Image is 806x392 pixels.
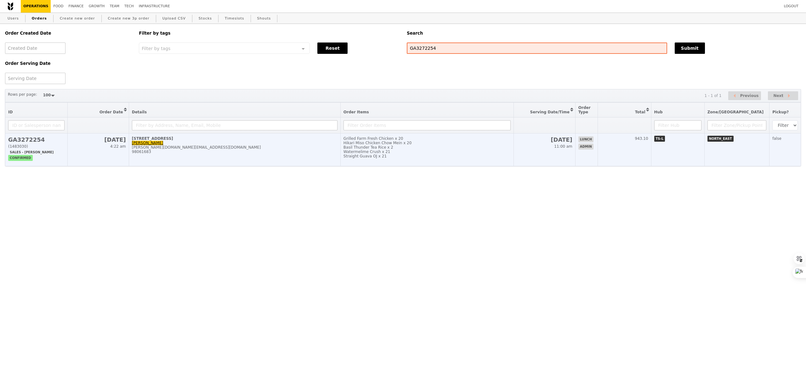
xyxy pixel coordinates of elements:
h2: GA3272254 [8,136,65,143]
span: Sales - [PERSON_NAME] [8,149,55,155]
input: Filter Order Items [343,120,511,130]
button: Reset [317,43,348,54]
span: NORTH_EAST [707,136,734,142]
h5: Filter by tags [139,31,399,36]
span: Next [773,92,783,99]
span: Order Items [343,110,369,114]
div: (1483030) [8,144,65,149]
a: Orders [29,13,49,24]
a: Create new 3p order [105,13,152,24]
div: Basil Thunder Tea Rice x 2 [343,145,511,150]
a: Stocks [196,13,214,24]
span: admin [578,144,593,150]
span: ID [8,110,13,114]
div: 1 - 1 of 1 [704,94,721,98]
div: Grilled Farm Fresh Chicken x 20 [343,136,511,141]
div: Watermelime Crush x 21 [343,150,511,154]
span: lunch [578,136,593,142]
div: [STREET_ADDRESS] [132,136,338,141]
span: 4:22 am [110,144,126,149]
span: Hub [654,110,663,114]
a: Upload CSV [160,13,188,24]
a: Users [5,13,21,24]
h5: Order Serving Date [5,61,131,66]
div: Hikari Miso Chicken Chow Mein x 20 [343,141,511,145]
input: ID or Salesperson name [8,120,65,130]
a: [PERSON_NAME] [132,141,163,145]
input: Serving Date [5,73,65,84]
span: Filter by tags [142,45,170,51]
a: Shouts [255,13,274,24]
h2: [DATE] [71,136,126,143]
span: Details [132,110,147,114]
span: TS-L [654,136,665,142]
a: Timeslots [222,13,247,24]
input: Filter by Address, Name, Email, Mobile [132,120,338,130]
input: Search any field [407,43,667,54]
div: [PERSON_NAME][DOMAIN_NAME][EMAIL_ADDRESS][DOMAIN_NAME] [132,145,338,150]
span: 943.10 [635,136,648,141]
label: Rows per page: [8,91,37,98]
button: Next [768,91,798,100]
span: Previous [740,92,759,99]
button: Submit [675,43,705,54]
span: Order Type [578,105,591,114]
h5: Search [407,31,801,36]
span: 11:00 am [554,144,572,149]
img: Grain logo [8,2,13,10]
div: 98061683 [132,150,338,154]
button: Previous [728,91,761,100]
input: Filter Hub [654,120,701,130]
input: Created Date [5,43,65,54]
span: false [772,136,781,141]
h5: Order Created Date [5,31,131,36]
a: Create new order [57,13,98,24]
span: confirmed [8,155,33,161]
input: Filter Zone/Pickup Point [707,120,767,130]
span: Pickup? [772,110,789,114]
span: Zone/[GEOGRAPHIC_DATA] [707,110,764,114]
div: Straight Guava OJ x 21 [343,154,511,158]
h2: [DATE] [517,136,572,143]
